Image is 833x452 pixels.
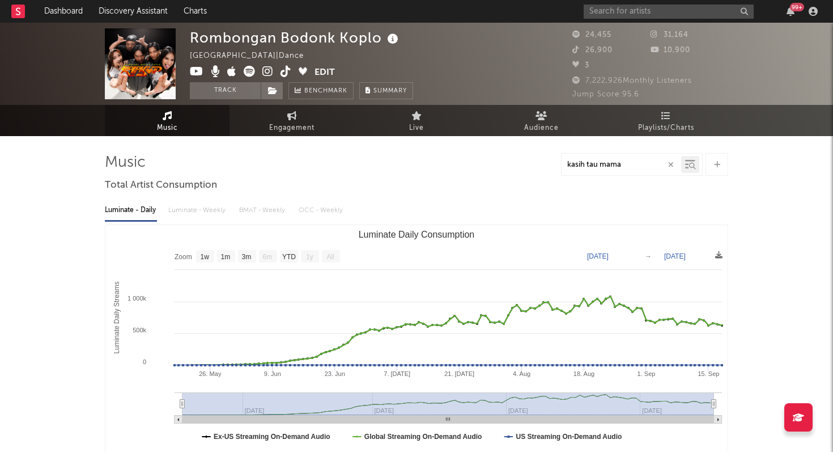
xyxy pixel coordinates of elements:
text: 21. [DATE] [444,370,474,377]
span: Total Artist Consumption [105,179,217,192]
text: 1w [201,253,210,261]
a: Audience [479,105,603,136]
span: Playlists/Charts [638,121,694,135]
button: Summary [359,82,413,99]
text: Zoom [175,253,192,261]
span: Summary [373,88,407,94]
div: Rombongan Bodonk Koplo [190,28,401,47]
div: 99 + [790,3,804,11]
a: Music [105,105,229,136]
text: 4. Aug [513,370,530,377]
text: 23. Jun [325,370,345,377]
text: YTD [282,253,296,261]
text: → [645,252,652,260]
text: 18. Aug [573,370,594,377]
text: 9. Jun [264,370,281,377]
text: Ex-US Streaming On-Demand Audio [214,433,330,441]
span: 7,222,926 Monthly Listeners [572,77,692,85]
span: Audience [524,121,559,135]
input: Search for artists [584,5,754,19]
text: 3m [242,253,252,261]
span: 3 [572,62,589,69]
button: Track [190,82,261,99]
text: [DATE] [664,252,686,260]
span: Benchmark [304,85,347,98]
button: Edit [314,66,335,80]
a: Engagement [229,105,354,136]
text: 1m [221,253,231,261]
span: Live [409,121,424,135]
text: Luminate Daily Consumption [359,230,475,239]
div: [GEOGRAPHIC_DATA] | Dance [190,49,317,63]
div: Luminate - Daily [105,201,157,220]
a: Playlists/Charts [603,105,728,136]
text: 26. May [199,370,222,377]
input: Search by song name or URL [562,160,681,170]
span: 24,455 [572,31,611,39]
button: 99+ [787,7,794,16]
a: Benchmark [288,82,354,99]
text: US Streaming On-Demand Audio [516,433,622,441]
a: Live [354,105,479,136]
text: 1 000k [127,295,147,302]
text: 1. Sep [637,370,656,377]
span: Music [157,121,178,135]
text: 0 [143,358,146,365]
text: All [326,253,334,261]
text: 500k [133,327,146,333]
span: 31,164 [651,31,688,39]
text: 6m [263,253,273,261]
text: Global Streaming On-Demand Audio [364,433,482,441]
span: Jump Score: 95.6 [572,91,639,98]
span: 26,900 [572,47,613,54]
text: 15. Sep [698,370,719,377]
text: 7. [DATE] [384,370,410,377]
text: [DATE] [587,252,609,260]
svg: Luminate Daily Consumption [105,225,728,452]
text: Luminate Daily Streams [113,281,121,353]
text: 1y [306,253,313,261]
span: Engagement [269,121,314,135]
span: 10,900 [651,47,690,54]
